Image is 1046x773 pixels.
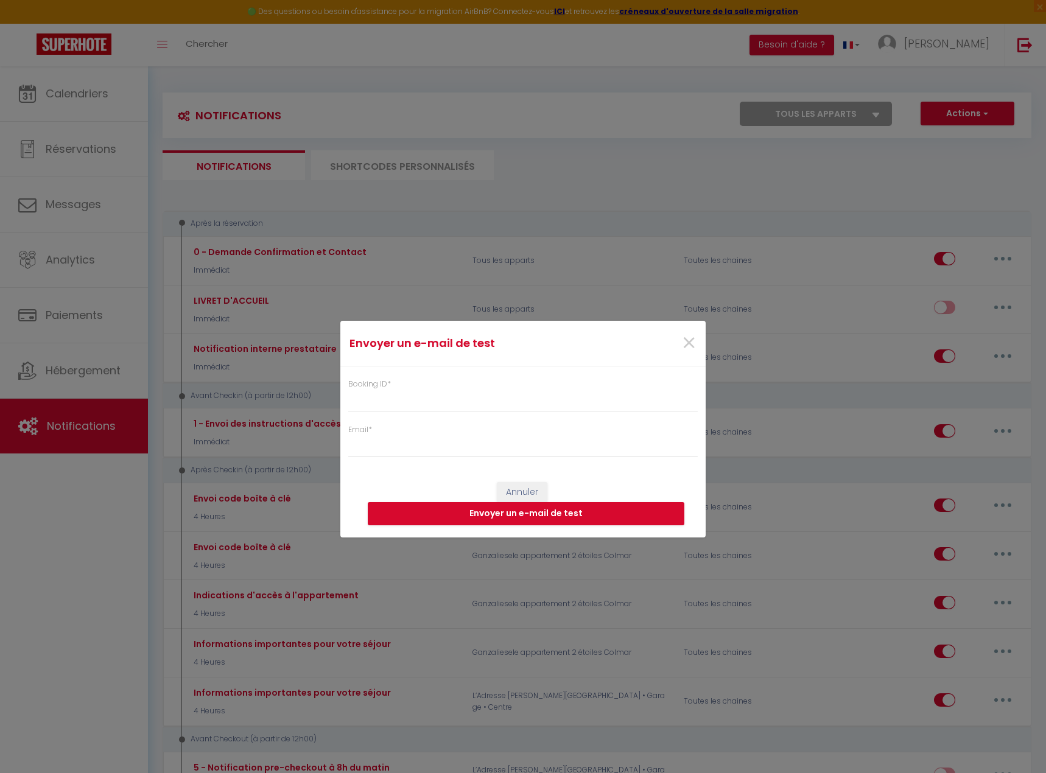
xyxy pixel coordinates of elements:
button: Envoyer un e-mail de test [368,502,684,525]
button: Close [681,331,697,357]
label: Email [348,424,372,436]
label: Booking ID [348,379,391,390]
button: Annuler [497,482,547,503]
iframe: Chat [994,718,1037,764]
button: Ouvrir le widget de chat LiveChat [10,5,46,41]
h4: Envoyer un e-mail de test [349,335,575,352]
span: × [681,325,697,362]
